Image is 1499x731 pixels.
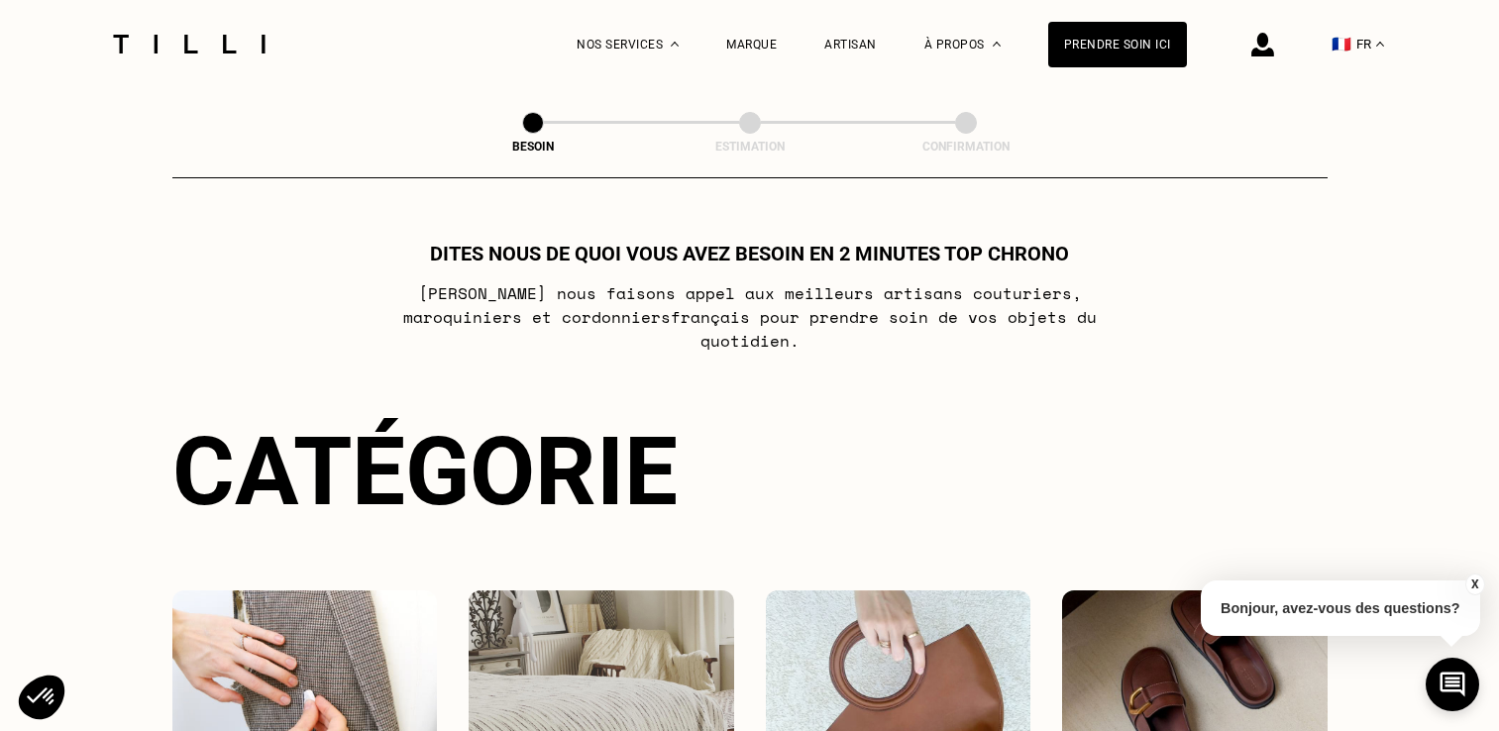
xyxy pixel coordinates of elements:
div: Besoin [434,140,632,154]
img: icône connexion [1251,33,1274,56]
p: [PERSON_NAME] nous faisons appel aux meilleurs artisans couturiers , maroquiniers et cordonniers ... [357,281,1142,353]
a: Artisan [824,38,877,52]
p: Bonjour, avez-vous des questions? [1201,580,1480,636]
img: menu déroulant [1376,42,1384,47]
a: Marque [726,38,777,52]
div: Confirmation [867,140,1065,154]
img: Menu déroulant à propos [993,42,1001,47]
img: Menu déroulant [671,42,679,47]
a: Prendre soin ici [1048,22,1187,67]
button: X [1464,574,1484,595]
div: Catégorie [172,416,1328,527]
img: Logo du service de couturière Tilli [106,35,272,53]
div: Estimation [651,140,849,154]
span: 🇫🇷 [1332,35,1351,53]
h1: Dites nous de quoi vous avez besoin en 2 minutes top chrono [430,242,1069,265]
